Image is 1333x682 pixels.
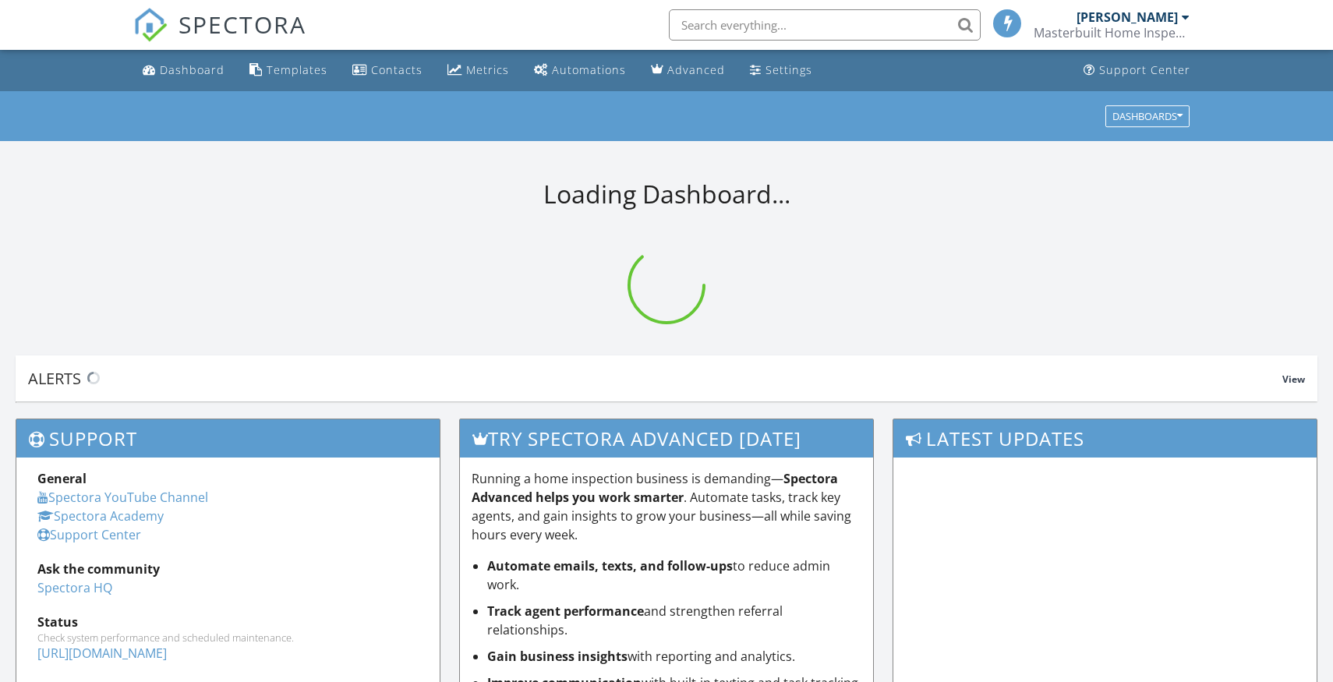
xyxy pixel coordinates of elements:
[243,56,334,85] a: Templates
[1282,373,1305,386] span: View
[487,557,733,574] strong: Automate emails, texts, and follow-ups
[1077,9,1178,25] div: [PERSON_NAME]
[1099,62,1190,77] div: Support Center
[669,9,981,41] input: Search everything...
[893,419,1317,458] h3: Latest Updates
[487,648,628,665] strong: Gain business insights
[267,62,327,77] div: Templates
[28,368,1282,389] div: Alerts
[766,62,812,77] div: Settings
[133,21,306,54] a: SPECTORA
[487,557,862,594] li: to reduce admin work.
[441,56,515,85] a: Metrics
[37,507,164,525] a: Spectora Academy
[472,469,862,544] p: Running a home inspection business is demanding— . Automate tasks, track key agents, and gain ins...
[645,56,731,85] a: Advanced
[346,56,429,85] a: Contacts
[37,526,141,543] a: Support Center
[487,602,644,620] strong: Track agent performance
[179,8,306,41] span: SPECTORA
[133,8,168,42] img: The Best Home Inspection Software - Spectora
[487,647,862,666] li: with reporting and analytics.
[136,56,231,85] a: Dashboard
[37,645,167,662] a: [URL][DOMAIN_NAME]
[16,419,440,458] h3: Support
[37,489,208,506] a: Spectora YouTube Channel
[460,419,874,458] h3: Try spectora advanced [DATE]
[667,62,725,77] div: Advanced
[1077,56,1197,85] a: Support Center
[37,579,112,596] a: Spectora HQ
[472,470,838,506] strong: Spectora Advanced helps you work smarter
[528,56,632,85] a: Automations (Basic)
[744,56,819,85] a: Settings
[1105,105,1190,127] button: Dashboards
[37,470,87,487] strong: General
[552,62,626,77] div: Automations
[1034,25,1190,41] div: Masterbuilt Home Inspection
[160,62,225,77] div: Dashboard
[37,631,419,644] div: Check system performance and scheduled maintenance.
[371,62,423,77] div: Contacts
[466,62,509,77] div: Metrics
[1112,111,1183,122] div: Dashboards
[487,602,862,639] li: and strengthen referral relationships.
[37,613,419,631] div: Status
[37,560,419,578] div: Ask the community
